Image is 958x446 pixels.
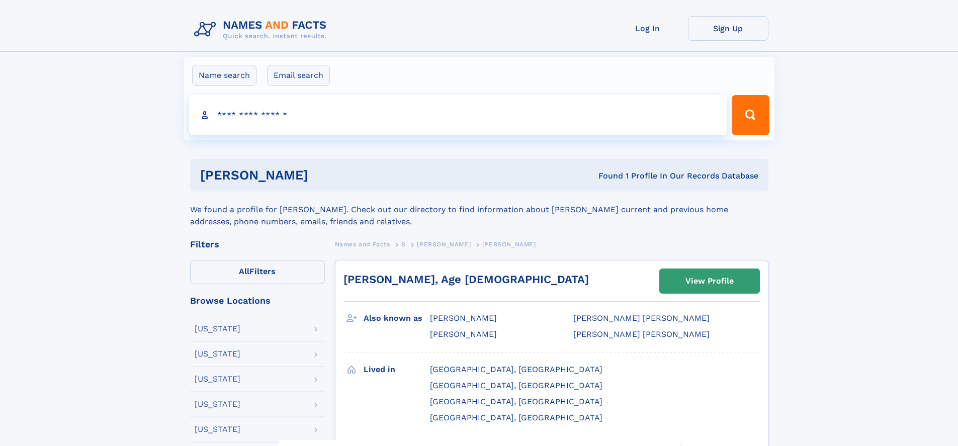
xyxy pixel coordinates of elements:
div: [US_STATE] [195,425,240,433]
h1: [PERSON_NAME] [200,169,454,182]
div: View Profile [685,270,734,293]
span: [PERSON_NAME] [430,329,497,339]
span: [PERSON_NAME] [430,313,497,323]
h3: Also known as [364,310,430,327]
div: [US_STATE] [195,325,240,333]
span: [GEOGRAPHIC_DATA], [GEOGRAPHIC_DATA] [430,381,602,390]
span: [PERSON_NAME] [417,241,471,248]
div: We found a profile for [PERSON_NAME]. Check out our directory to find information about [PERSON_N... [190,192,768,228]
a: Names and Facts [335,238,390,250]
span: [PERSON_NAME] [PERSON_NAME] [573,329,710,339]
a: [PERSON_NAME], Age [DEMOGRAPHIC_DATA] [343,273,589,286]
span: S [401,241,406,248]
a: [PERSON_NAME] [417,238,471,250]
label: Name search [192,65,256,86]
span: All [239,266,249,276]
h3: Lived in [364,361,430,378]
span: [PERSON_NAME] [PERSON_NAME] [573,313,710,323]
a: Sign Up [688,16,768,41]
input: search input [189,95,728,135]
div: [US_STATE] [195,375,240,383]
div: Browse Locations [190,296,325,305]
span: [GEOGRAPHIC_DATA], [GEOGRAPHIC_DATA] [430,397,602,406]
label: Email search [267,65,330,86]
a: Log In [607,16,688,41]
div: [US_STATE] [195,400,240,408]
div: Filters [190,240,325,249]
span: [GEOGRAPHIC_DATA], [GEOGRAPHIC_DATA] [430,365,602,374]
img: Logo Names and Facts [190,16,335,43]
a: View Profile [660,269,759,293]
button: Search Button [732,95,769,135]
span: [GEOGRAPHIC_DATA], [GEOGRAPHIC_DATA] [430,413,602,422]
div: Found 1 Profile In Our Records Database [453,170,758,182]
div: [US_STATE] [195,350,240,358]
a: S [401,238,406,250]
label: Filters [190,260,325,284]
span: [PERSON_NAME] [482,241,536,248]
